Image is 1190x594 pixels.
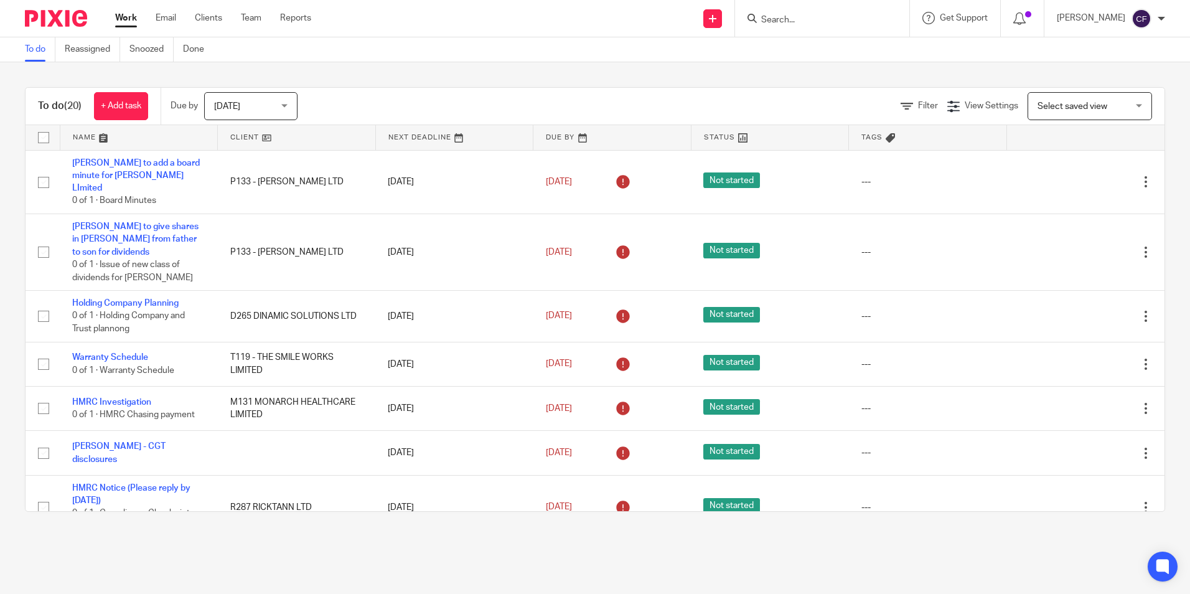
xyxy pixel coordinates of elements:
[72,197,156,205] span: 0 of 1 · Board Minutes
[64,101,82,111] span: (20)
[861,446,995,459] div: ---
[703,444,760,460] span: Not started
[94,92,148,120] a: + Add task
[375,431,533,475] td: [DATE]
[65,37,120,62] a: Reassigned
[918,101,938,110] span: Filter
[72,410,195,419] span: 0 of 1 · HMRC Chasing payment
[703,307,760,323] span: Not started
[218,342,376,386] td: T119 - THE SMILE WORKS LIMITED
[375,475,533,539] td: [DATE]
[72,353,148,362] a: Warranty Schedule
[546,312,572,321] span: [DATE]
[861,176,995,188] div: ---
[218,291,376,342] td: D265 DINAMIC SOLUTIONS LTD
[72,366,174,375] span: 0 of 1 · Warranty Schedule
[1057,12,1125,24] p: [PERSON_NAME]
[241,12,261,24] a: Team
[25,10,87,27] img: Pixie
[72,509,195,531] span: 0 of 1 · Compliance Checks into Company Tax Return [DATE]
[218,475,376,539] td: R287 RICKTANN LTD
[38,100,82,113] h1: To do
[703,172,760,188] span: Not started
[72,484,190,505] a: HMRC Notice (Please reply by [DATE])
[72,260,193,282] span: 0 of 1 · Issue of new class of dividends for [PERSON_NAME]
[940,14,988,22] span: Get Support
[218,387,376,431] td: M131 MONARCH HEALTHCARE LIMITED
[703,399,760,415] span: Not started
[546,448,572,457] span: [DATE]
[760,15,872,26] input: Search
[1038,102,1107,111] span: Select saved view
[861,134,883,141] span: Tags
[546,177,572,186] span: [DATE]
[861,501,995,514] div: ---
[72,159,200,193] a: [PERSON_NAME] to add a board minute for [PERSON_NAME] LImited
[129,37,174,62] a: Snoozed
[703,355,760,370] span: Not started
[183,37,213,62] a: Done
[375,150,533,214] td: [DATE]
[156,12,176,24] a: Email
[195,12,222,24] a: Clients
[1131,9,1151,29] img: svg%3E
[546,360,572,369] span: [DATE]
[546,404,572,413] span: [DATE]
[115,12,137,24] a: Work
[214,102,240,111] span: [DATE]
[861,310,995,323] div: ---
[546,248,572,257] span: [DATE]
[218,214,376,291] td: P133 - [PERSON_NAME] LTD
[171,100,198,112] p: Due by
[25,37,55,62] a: To do
[72,222,199,257] a: [PERSON_NAME] to give shares in [PERSON_NAME] from father to son for dividends
[72,312,185,334] span: 0 of 1 · Holding Company and Trust plannong
[861,402,995,415] div: ---
[861,358,995,370] div: ---
[72,398,151,407] a: HMRC Investigation
[861,246,995,258] div: ---
[703,243,760,258] span: Not started
[72,442,166,463] a: [PERSON_NAME] - CGT disclosures
[375,291,533,342] td: [DATE]
[218,150,376,214] td: P133 - [PERSON_NAME] LTD
[375,214,533,291] td: [DATE]
[965,101,1018,110] span: View Settings
[703,498,760,514] span: Not started
[72,299,179,308] a: Holding Company Planning
[375,342,533,386] td: [DATE]
[280,12,311,24] a: Reports
[546,503,572,512] span: [DATE]
[375,387,533,431] td: [DATE]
